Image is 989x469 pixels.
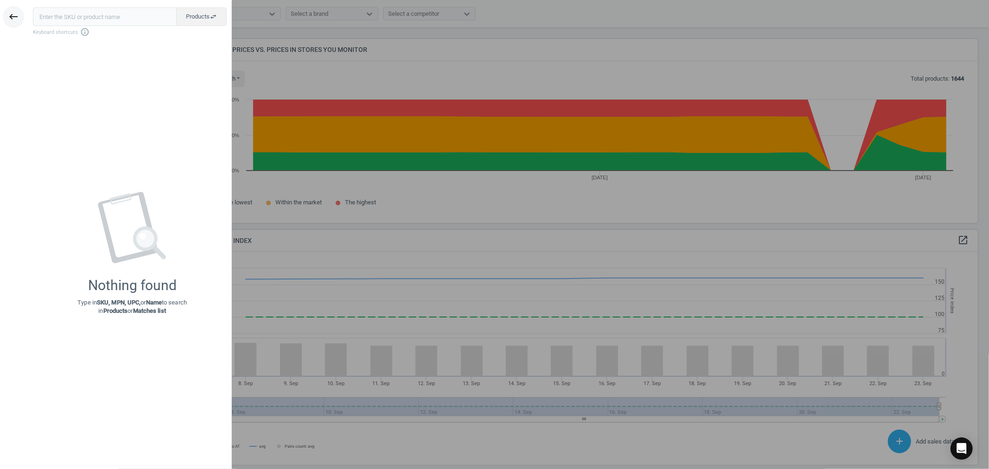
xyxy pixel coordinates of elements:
strong: SKU, MPN, UPC, [97,299,140,306]
span: Keyboard shortcuts [33,27,227,37]
button: Productsswap_horiz [176,7,227,26]
div: Nothing found [88,277,177,294]
strong: Products [103,307,128,314]
i: keyboard_backspace [8,11,19,22]
p: Type in or to search in or [77,298,187,315]
i: info_outline [80,27,89,37]
button: keyboard_backspace [3,6,24,28]
div: Open Intercom Messenger [951,437,973,460]
strong: Name [146,299,162,306]
input: Enter the SKU or product name [33,7,177,26]
span: Products [186,13,217,21]
i: swap_horiz [210,13,217,20]
strong: Matches list [133,307,166,314]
